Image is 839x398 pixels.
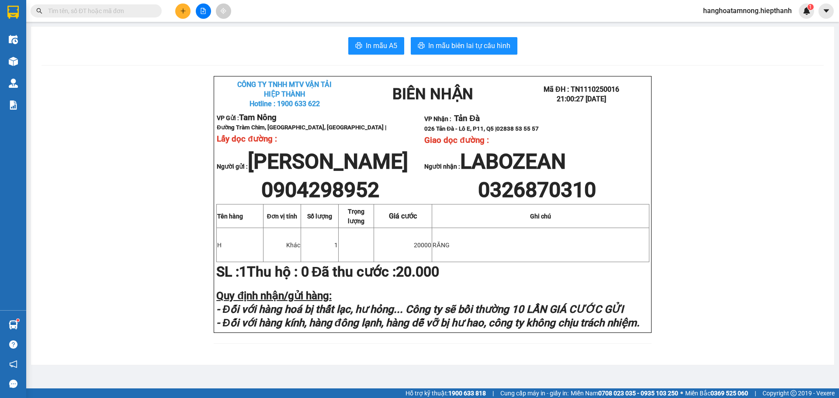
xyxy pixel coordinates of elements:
[216,317,640,329] strong: - Đối với hàng kính, hàng đông lạnh, hàng dễ vỡ bị hư hao, công ty không chịu trách nhiệm.
[200,8,206,14] span: file-add
[424,115,479,122] strong: VP Nhận :
[808,4,814,10] sup: 1
[696,5,799,16] span: hanghoatamnong.hiepthanh
[809,4,812,10] span: 1
[428,40,510,51] span: In mẫu biên lai tự cấu hình
[9,79,18,88] img: warehouse-icon
[355,42,362,50] span: printer
[239,113,277,122] span: Tam Nông
[396,263,439,280] span: 20.000
[334,242,338,249] span: 1
[389,212,417,220] span: Giá cước
[454,114,479,123] span: Tản Đà
[267,213,297,220] strong: Đơn vị tính
[680,391,683,395] span: ⚪️
[818,3,834,19] button: caret-down
[216,263,247,280] strong: SL :
[217,134,277,144] span: Lấy dọc đường :
[217,124,386,131] span: Đường Tràm Chim, [GEOGRAPHIC_DATA], [GEOGRAPHIC_DATA] |
[424,135,489,145] span: Giao dọc đường :
[685,388,748,398] span: Miền Bắc
[261,177,379,202] span: 0904298952
[544,85,619,93] span: Mã ĐH : TN1110250016
[180,8,186,14] span: plus
[247,263,298,280] strong: Thu hộ :
[448,390,486,397] strong: 1900 633 818
[530,213,551,220] strong: Ghi chú
[216,290,332,302] strong: Quy định nhận/gửi hàng:
[433,242,449,249] span: RĂNG
[414,242,431,249] span: 20000
[217,242,222,249] span: H
[307,213,332,220] span: Số lượng
[216,3,231,19] button: aim
[36,8,42,14] span: search
[9,100,18,110] img: solution-icon
[301,263,443,280] span: Đã thu cước :
[9,380,17,388] span: message
[803,7,811,15] img: icon-new-feature
[406,388,486,398] span: Hỗ trợ kỹ thuật:
[301,263,309,280] span: 0
[411,37,517,55] button: printerIn mẫu biên lai tự cấu hình
[217,163,408,170] strong: Người gửi :
[220,8,226,14] span: aim
[216,303,623,315] strong: - Đối với hàng hoá bị thất lạc, hư hỏng... Công ty sẽ bồi thường 10 LẦN GIÁ CƯỚC GỬI
[348,208,364,225] span: Trọng lượng
[598,390,678,397] strong: 0708 023 035 - 0935 103 250
[237,80,332,89] strong: CÔNG TY TNHH MTV VẬN TẢI
[48,6,151,16] input: Tìm tên, số ĐT hoặc mã đơn
[7,6,19,19] img: logo-vxr
[9,360,17,368] span: notification
[366,40,397,51] span: In mẫu A5
[496,125,539,132] span: 02838 53 55 57
[17,319,19,322] sup: 1
[217,213,243,220] strong: Tên hàng
[248,149,408,174] span: [PERSON_NAME]
[822,7,830,15] span: caret-down
[217,114,277,121] strong: VP Gửi :
[460,149,566,174] span: LABOZEAN
[9,320,18,329] img: warehouse-icon
[9,340,17,349] span: question-circle
[9,35,18,44] img: warehouse-icon
[196,3,211,19] button: file-add
[9,57,18,66] img: warehouse-icon
[478,177,596,202] span: 0326870310
[175,3,191,19] button: plus
[790,390,797,396] span: copyright
[557,95,606,103] span: 21:00:27 [DATE]
[348,37,404,55] button: printerIn mẫu A5
[500,388,569,398] span: Cung cấp máy in - giấy in:
[755,388,756,398] span: |
[286,242,300,249] span: Khác
[392,85,473,103] strong: BIÊN NHẬN
[492,388,494,398] span: |
[239,263,247,280] span: 1
[711,390,748,397] strong: 0369 525 060
[424,163,566,170] strong: Người nhận :
[424,125,539,132] span: 026 Tản Đà - Lô E, P11, Q5 |
[418,42,425,50] span: printer
[264,90,305,98] strong: HIỆP THÀNH
[250,100,320,108] span: Hotline : 1900 633 622
[571,388,678,398] span: Miền Nam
